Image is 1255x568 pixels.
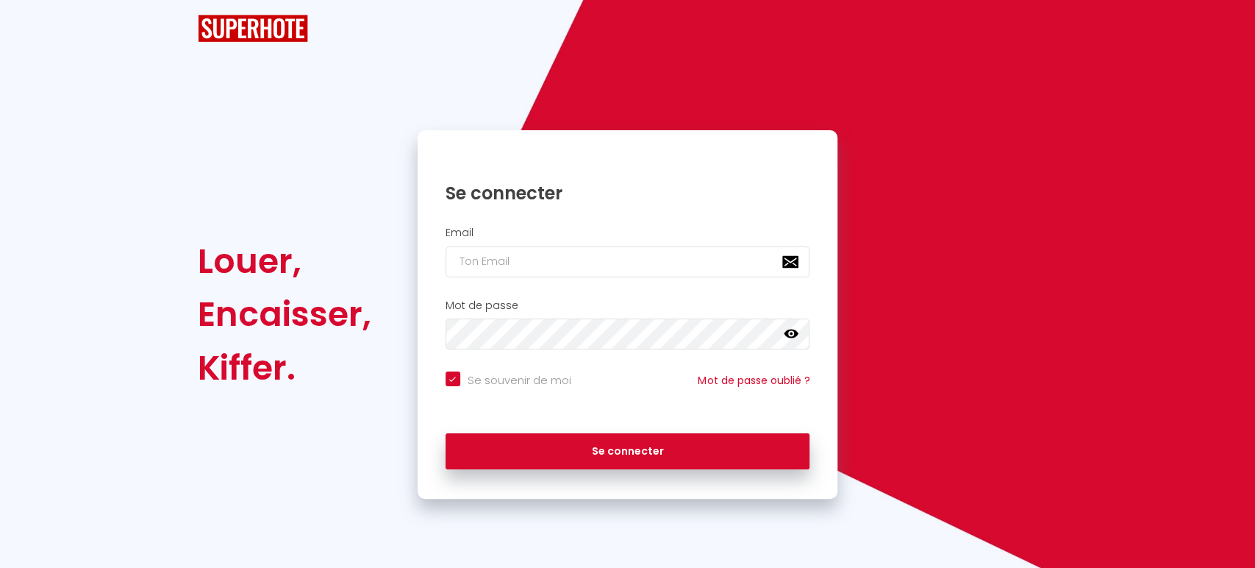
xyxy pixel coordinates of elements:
div: Kiffer. [198,341,371,394]
img: SuperHote logo [198,15,308,42]
div: Encaisser, [198,288,371,341]
input: Ton Email [446,246,810,277]
button: Se connecter [446,433,810,470]
a: Mot de passe oublié ? [698,373,809,388]
h2: Email [446,227,810,239]
div: Louer, [198,235,371,288]
h1: Se connecter [446,182,810,205]
h2: Mot de passe [446,299,810,312]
